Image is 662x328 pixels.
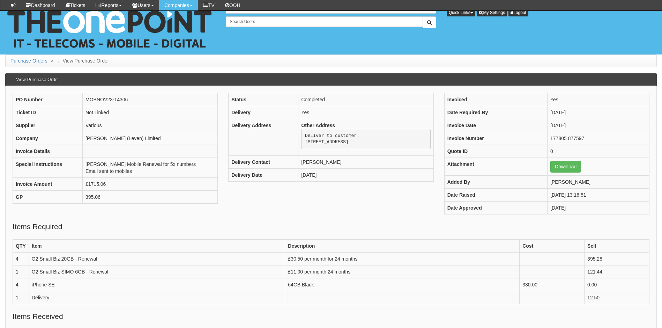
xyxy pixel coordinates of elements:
[548,106,649,119] td: [DATE]
[13,191,83,204] th: GP
[13,240,29,253] th: QTY
[585,265,649,278] td: 121.44
[285,253,520,265] td: £30.50 per month for 24 months
[301,129,430,149] pre: Deliver to customer: [STREET_ADDRESS]
[585,253,649,265] td: 395.28
[548,93,649,106] td: Yes
[29,253,285,265] td: O2 Small Biz 20GB - Renewal
[13,278,29,291] td: 4
[548,119,649,132] td: [DATE]
[444,119,547,132] th: Invoice Date
[548,132,649,145] td: 177805 877597
[83,178,218,191] td: £1715.06
[548,176,649,189] td: [PERSON_NAME]
[298,106,433,119] td: Yes
[229,119,298,156] th: Delivery Address
[229,169,298,182] th: Delivery Date
[444,176,547,189] th: Added By
[13,74,62,86] h3: View Purchase Order
[298,93,433,106] td: Completed
[13,253,29,265] td: 4
[13,311,63,322] legend: Items Received
[83,191,218,204] td: 395.06
[29,265,285,278] td: O2 Small Biz SIMO 6GB - Renewal
[548,189,649,202] td: [DATE] 13:16:51
[285,265,520,278] td: £11.00 per month 24 months
[83,132,218,145] td: [PERSON_NAME] (Leven) Limited
[13,145,83,158] th: Invoice Details
[83,93,218,106] td: MOBNOV23-14306
[49,58,55,64] span: >
[585,278,649,291] td: 0.00
[477,9,507,16] a: My Settings
[13,93,83,106] th: PO Number
[83,106,218,119] td: Not Linked
[83,158,218,178] td: [PERSON_NAME] Mobile Renewal for 5x numbers Email sent to mobiles
[550,161,581,173] a: Download
[444,106,547,119] th: Date Required By
[548,202,649,214] td: [DATE]
[444,202,547,214] th: Date Approved
[444,132,547,145] th: Invoice Number
[585,291,649,304] td: 12.50
[585,240,649,253] th: Sell
[13,132,83,145] th: Company
[508,9,528,16] a: Logout
[226,16,423,27] input: Search Users
[13,178,83,191] th: Invoice Amount
[57,57,109,64] li: View Purchase Order
[548,145,649,158] td: 0
[83,119,218,132] td: Various
[13,119,83,132] th: Supplier
[444,158,547,176] th: Attachment
[447,9,475,16] button: Quick Links
[520,278,585,291] td: 330.00
[13,291,29,304] td: 1
[444,189,547,202] th: Date Raised
[444,145,547,158] th: Quote ID
[13,106,83,119] th: Ticket ID
[285,278,520,291] td: 64GB Black
[29,240,285,253] th: Item
[229,106,298,119] th: Delivery
[29,291,285,304] td: Delivery
[301,123,335,128] b: Other Address
[444,93,547,106] th: Invoiced
[229,156,298,169] th: Delivery Contact
[285,240,520,253] th: Description
[520,240,585,253] th: Cost
[298,169,433,182] td: [DATE]
[13,221,62,232] legend: Items Required
[10,58,47,64] a: Purchase Orders
[298,156,433,169] td: [PERSON_NAME]
[13,158,83,178] th: Special Instructions
[13,265,29,278] td: 1
[229,93,298,106] th: Status
[29,278,285,291] td: iPhone SE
